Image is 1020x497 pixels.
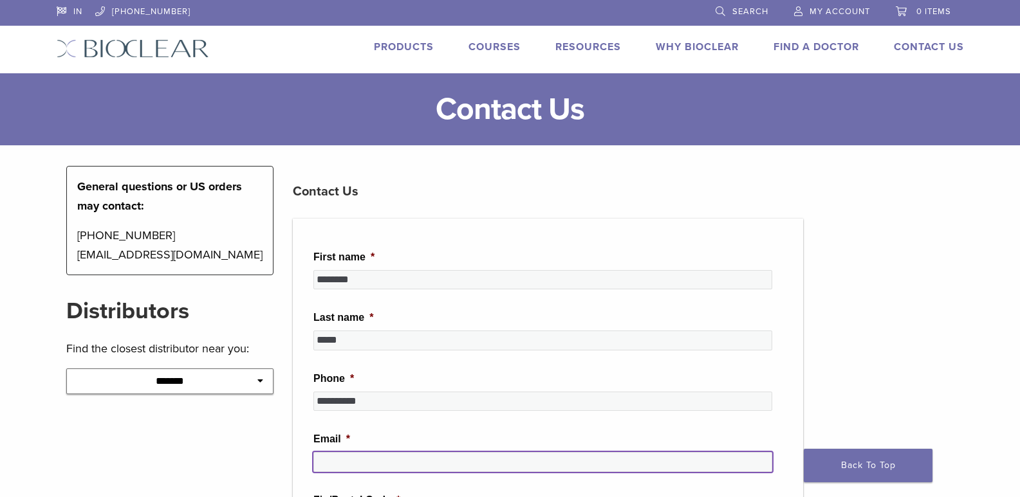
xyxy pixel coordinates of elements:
label: Phone [313,372,354,386]
label: Email [313,433,350,446]
a: Products [374,41,434,53]
h2: Distributors [66,296,274,327]
strong: General questions or US orders may contact: [77,179,242,213]
a: Courses [468,41,521,53]
span: 0 items [916,6,951,17]
label: Last name [313,311,373,325]
span: Search [732,6,768,17]
img: Bioclear [57,39,209,58]
span: My Account [810,6,870,17]
a: Why Bioclear [656,41,739,53]
label: First name [313,251,375,264]
a: Find A Doctor [774,41,859,53]
a: Back To Top [804,449,932,482]
h3: Contact Us [293,176,803,207]
p: [PHONE_NUMBER] [EMAIL_ADDRESS][DOMAIN_NAME] [77,226,263,264]
a: Contact Us [894,41,964,53]
p: Find the closest distributor near you: [66,339,274,358]
a: Resources [555,41,621,53]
